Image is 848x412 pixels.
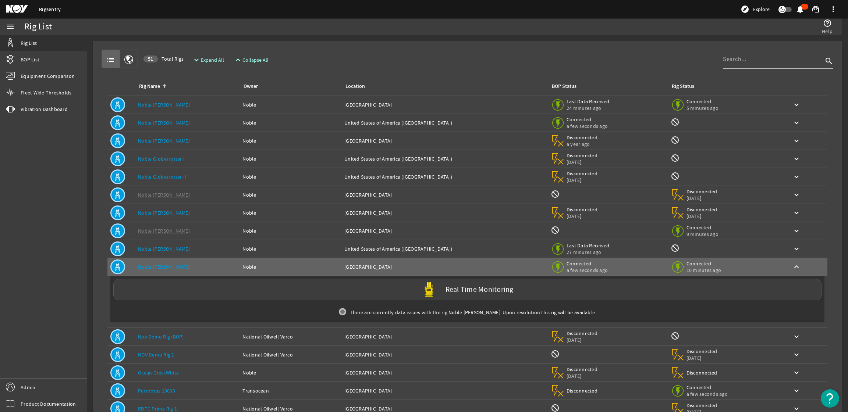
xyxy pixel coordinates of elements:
mat-icon: keyboard_arrow_down [792,332,801,341]
a: Noble [PERSON_NAME] [138,191,190,198]
a: Noble [PERSON_NAME] [138,119,190,126]
mat-icon: keyboard_arrow_down [792,118,801,127]
mat-icon: Rig Monitoring not available for this rig [671,154,680,162]
div: [GEOGRAPHIC_DATA] [344,351,545,358]
mat-icon: Rig Monitoring not available for this rig [671,136,680,144]
button: Explore [738,3,773,15]
div: [GEOGRAPHIC_DATA] [344,209,545,216]
span: Disconnected [567,134,598,141]
a: Rigsentry [39,6,61,13]
div: [GEOGRAPHIC_DATA] [344,263,545,271]
a: NOV Demo Rig 1 [138,351,174,358]
span: Last Data Received [567,242,610,249]
div: National Oilwell Varco [242,351,338,358]
span: BOP List [21,56,39,63]
span: Admin [21,384,35,391]
button: more_vert [824,0,842,18]
span: Rig List [21,39,37,47]
mat-icon: support_agent [811,5,820,14]
div: BOP Status [552,82,576,90]
div: [GEOGRAPHIC_DATA] [344,227,545,234]
mat-icon: expand_more [192,55,198,64]
span: [DATE] [686,195,718,201]
span: Collapse All [242,56,269,64]
span: Connected [686,224,719,231]
a: Noble [PERSON_NAME] [138,101,190,108]
mat-icon: notifications [796,5,805,14]
div: United States of America ([GEOGRAPHIC_DATA]) [344,173,545,180]
span: 10 minutes ago [686,267,721,273]
mat-icon: keyboard_arrow_down [792,154,801,163]
span: a few seconds ago [567,123,608,129]
mat-icon: keyboard_arrow_down [792,386,801,395]
div: Transocean [242,387,338,394]
div: United States of America ([GEOGRAPHIC_DATA]) [344,245,545,252]
div: Location [344,82,542,90]
input: Search... [723,55,823,64]
div: Noble [242,101,338,108]
span: a year ago [567,141,598,147]
span: Disconnected [686,206,718,213]
div: [GEOGRAPHIC_DATA] [344,387,545,394]
a: Noble [PERSON_NAME] [138,209,190,216]
a: Nov Demo Rig (BOP) [138,333,184,340]
mat-icon: expand_less [234,55,240,64]
a: Noble [PERSON_NAME] [138,264,190,270]
span: 27 minutes ago [567,249,610,255]
div: Noble [242,137,338,144]
span: Disconnected [686,348,718,355]
a: Noble Globetrotter II [138,173,186,180]
span: [DATE] [567,177,598,183]
span: Vibration Dashboard [21,105,68,113]
span: Disconnected [567,206,598,213]
div: [GEOGRAPHIC_DATA] [344,333,545,340]
span: Disconnected [686,369,718,376]
mat-icon: Rig Monitoring not available for this rig [671,118,680,126]
button: Expand All [189,53,227,67]
div: Rig Status [672,82,694,90]
div: Noble [242,227,338,234]
button: Open Resource Center [821,389,839,408]
div: Rig Name [139,82,160,90]
span: Disconnected [567,366,598,373]
span: Expand All [201,56,224,64]
span: Disconnected [686,402,718,409]
mat-icon: BOP Monitoring not available for this rig [551,226,560,234]
div: Noble [242,191,338,198]
span: Connected [567,116,608,123]
span: Connected [686,384,728,391]
div: Owner [242,82,336,90]
a: Petrobras 10000 [138,387,175,394]
div: Noble [242,173,338,180]
mat-icon: Rig Monitoring not available for this rig [671,244,680,252]
div: Rig List [24,23,52,31]
span: Total Rigs [143,55,184,62]
span: 5 minutes ago [686,105,719,111]
mat-icon: keyboard_arrow_down [792,136,801,145]
mat-icon: keyboard_arrow_down [792,244,801,253]
span: a few seconds ago [567,267,608,273]
a: Ocean GreatWhite [138,369,179,376]
span: 9 minutes ago [686,231,719,237]
mat-icon: Rig Monitoring not available for this rig [671,332,680,340]
span: Product Documentation [21,400,76,408]
div: Location [345,82,365,90]
mat-icon: keyboard_arrow_up [792,262,801,271]
span: Last Data Received [567,98,610,105]
span: Connected [567,260,608,267]
div: There are currently data issues with the rig Noble [PERSON_NAME]. Upon resolution this rig will b... [110,303,824,322]
mat-icon: keyboard_arrow_down [792,350,801,359]
span: Disconnected [686,188,718,195]
mat-icon: Rig Monitoring not available for this rig [671,172,680,180]
span: 24 minutes ago [567,105,610,111]
span: [DATE] [686,213,718,219]
div: National Oilwell Varco [242,333,338,340]
button: Collapse All [231,53,272,67]
div: Noble [242,155,338,162]
a: Noble [PERSON_NAME] [138,137,190,144]
mat-icon: list [106,55,115,64]
a: RDTC Prime Rig 1 [138,405,177,412]
span: a few seconds ago [686,391,728,397]
div: Noble [242,245,338,252]
span: [DATE] [567,159,598,165]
